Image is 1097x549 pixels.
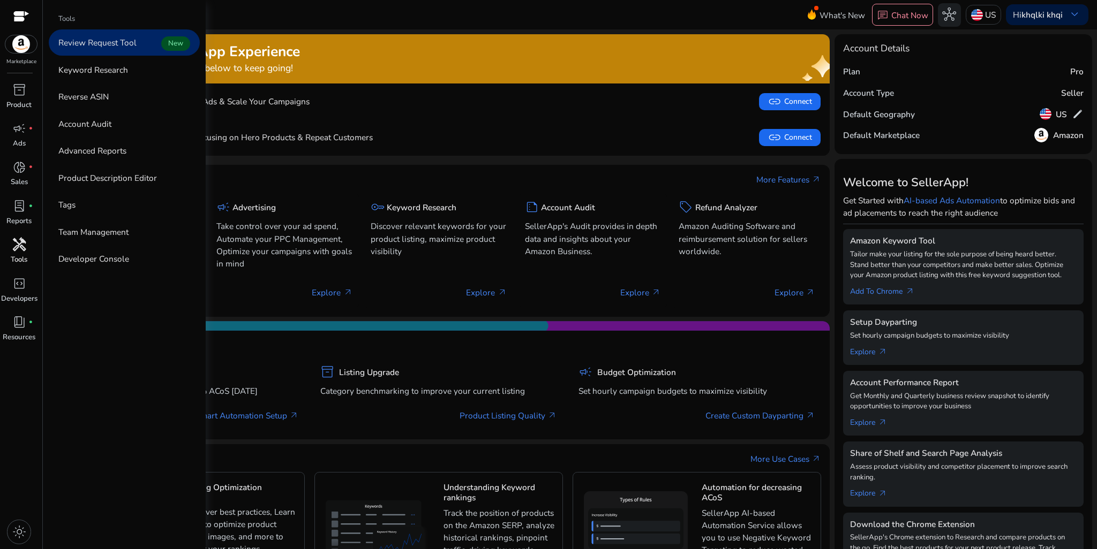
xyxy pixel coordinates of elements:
a: Explorearrow_outward [850,341,897,358]
button: chatChat Now [872,4,933,26]
h5: Default Geography [843,110,915,119]
p: Hi [1013,11,1063,19]
span: arrow_outward [878,347,888,357]
p: Product Description Editor [58,172,157,184]
p: Chat Now [891,10,928,21]
span: key [371,200,385,214]
h5: Pro [1070,67,1084,77]
span: summarize [525,200,539,214]
p: Reverse ASIN [58,90,109,103]
span: keyboard_arrow_down [1068,7,1081,21]
button: hub [938,3,961,27]
span: sell [679,200,693,214]
span: campaign [12,121,26,135]
h5: Refund Analyzer [695,203,757,212]
h5: Share of Shelf and Search Page Analysis [850,448,1077,458]
span: campaign [578,365,592,379]
p: SellerApp's Audit provides in depth data and insights about your Amazon Business. [525,220,662,257]
h4: Account Details [843,43,910,54]
a: More Featuresarrow_outward [756,173,821,186]
b: khqlki khqi [1021,9,1063,20]
h5: Amazon [1053,131,1084,140]
h5: Account Performance Report [850,378,1077,387]
span: fiber_manual_record [28,320,33,325]
h5: Amazon Keyword Tool [850,236,1077,246]
span: campaign [216,200,230,214]
p: Product [6,100,32,111]
span: chat [877,10,889,21]
h5: Seller [1061,88,1084,98]
h5: Understanding Keyword rankings [444,483,557,502]
p: Boost Sales by Focusing on Hero Products & Repeat Customers [78,131,373,143]
a: AI-based Ads Automation [904,195,1000,206]
p: Explore [620,286,661,299]
span: arrow_outward [878,418,888,428]
img: amazon.svg [1034,128,1048,142]
p: Explore [312,286,352,299]
p: Resources [3,332,35,343]
span: book_4 [12,315,26,329]
a: Explorearrow_outward [850,483,897,500]
span: Connect [768,131,812,144]
p: Explore [775,286,815,299]
span: donut_small [12,161,26,174]
span: What's New [820,6,865,25]
span: fiber_manual_record [28,165,33,170]
span: arrow_outward [806,411,815,421]
h5: Listing Upgrade [339,368,399,377]
a: Create Custom Dayparting [705,409,815,422]
p: Set hourly campaign budgets to maximize visibility [578,385,815,397]
span: arrow_outward [289,411,299,421]
p: Review Request Tool [58,36,137,49]
p: Advanced Reports [58,144,126,157]
span: inventory_2 [320,365,334,379]
p: Marketplace [6,58,36,66]
span: arrow_outward [905,287,915,296]
h5: Listing Optimization [185,483,298,501]
span: light_mode [12,525,26,539]
p: Take control over your ad spend, Automate your PPC Management, Optimize your campaigns with goals... [216,220,353,269]
span: Connect [768,95,812,109]
span: arrow_outward [812,175,821,185]
span: fiber_manual_record [28,126,33,131]
h5: Account Audit [541,203,595,212]
p: Get Monthly and Quarterly business review snapshot to identify opportunities to improve your busi... [850,391,1077,413]
p: Tools [11,255,27,265]
span: arrow_outward [812,454,821,464]
img: us.svg [1040,108,1051,120]
p: Amazon Auditing Software and reimbursement solution for sellers worldwide. [679,220,815,257]
p: Team Management [58,226,129,238]
span: link [768,95,782,109]
span: handyman [12,238,26,251]
span: arrow_outward [651,288,661,298]
a: Product Listing Quality [460,409,557,422]
span: arrow_outward [343,288,353,298]
span: inventory_2 [12,83,26,97]
p: Account Audit [58,118,111,130]
img: us.svg [971,9,983,21]
span: lab_profile [12,199,26,213]
h5: Keyword Research [387,203,456,212]
p: Developers [1,294,37,304]
p: Discover relevant keywords for your product listing, maximize product visibility [371,220,507,257]
p: Developer Console [58,253,129,265]
p: Tailor make your listing for the sole purpose of being heard better. Stand better than your compe... [850,249,1077,281]
p: Get Started with to optimize bids and ad placements to reach the right audience [843,194,1084,219]
p: Set hourly campaign budgets to maximize visibility [850,331,1077,341]
p: Reports [6,216,32,227]
p: Sales [11,177,28,188]
span: arrow_outward [878,489,888,499]
h5: US [1056,110,1067,119]
a: Add To Chrome [850,281,924,298]
h5: Plan [843,67,860,77]
button: linkConnect [759,129,820,146]
span: edit [1072,108,1084,120]
h3: Welcome to SellerApp! [843,176,1084,189]
span: link [768,131,782,144]
span: hub [942,7,956,21]
span: arrow_outward [498,288,507,298]
span: code_blocks [12,277,26,291]
span: arrow_outward [547,411,557,421]
h5: Advertising [232,203,276,212]
span: New [161,36,190,51]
